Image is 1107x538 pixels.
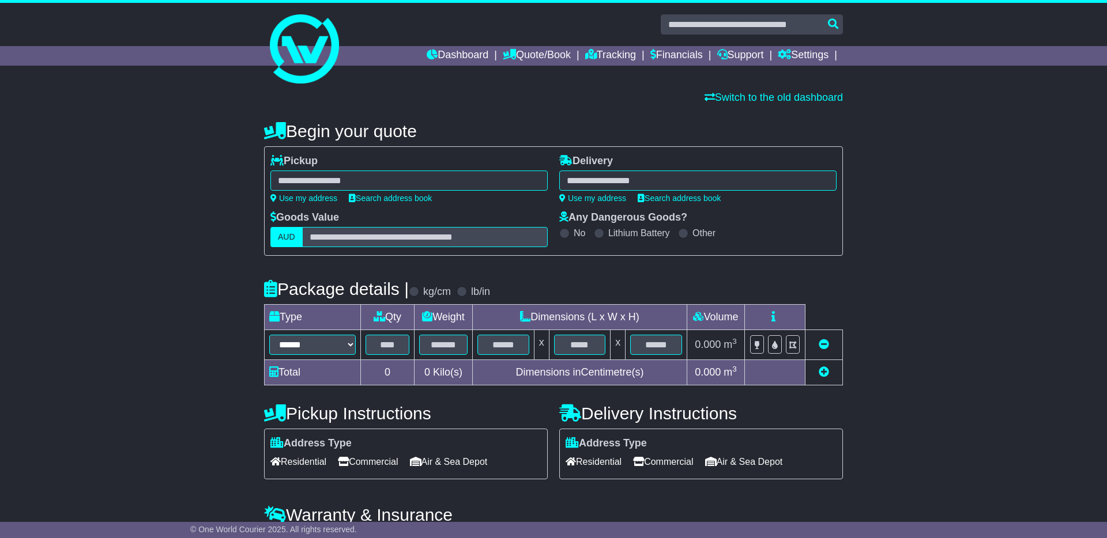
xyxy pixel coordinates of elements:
td: Kilo(s) [415,360,473,385]
label: Delivery [559,155,613,168]
label: Lithium Battery [608,228,670,238]
span: 0.000 [695,366,721,378]
a: Dashboard [427,46,488,66]
span: Air & Sea Depot [410,453,488,471]
td: x [534,330,549,360]
span: Commercial [633,453,693,471]
a: Add new item [819,366,829,378]
a: Use my address [559,194,626,203]
td: x [611,330,626,360]
a: Search address book [349,194,432,203]
h4: Delivery Instructions [559,404,843,423]
span: 0 [424,366,430,378]
td: Total [265,360,361,385]
h4: Package details | [264,279,409,298]
span: m [724,366,737,378]
label: Pickup [270,155,318,168]
a: Use my address [270,194,337,203]
td: Volume [687,305,744,330]
a: Settings [778,46,829,66]
span: Air & Sea Depot [705,453,783,471]
a: Support [717,46,764,66]
label: kg/cm [423,286,451,298]
a: Switch to the old dashboard [705,92,843,103]
span: Commercial [338,453,398,471]
label: No [574,228,585,238]
td: Type [265,305,361,330]
h4: Warranty & Insurance [264,505,843,524]
td: Qty [361,305,415,330]
a: Financials [650,46,703,66]
span: © One World Courier 2025. All rights reserved. [190,525,357,534]
span: Residential [566,453,622,471]
td: Weight [415,305,473,330]
h4: Begin your quote [264,122,843,141]
label: Any Dangerous Goods? [559,211,687,224]
label: Other [692,228,716,238]
label: Goods Value [270,211,339,224]
td: 0 [361,360,415,385]
label: AUD [270,227,303,247]
sup: 3 [732,365,737,373]
a: Search address book [638,194,721,203]
span: Residential [270,453,326,471]
h4: Pickup Instructions [264,404,548,423]
a: Quote/Book [503,46,571,66]
sup: 3 [732,337,737,346]
span: 0.000 [695,339,721,350]
label: Address Type [270,437,352,450]
td: Dimensions in Centimetre(s) [472,360,687,385]
label: lb/in [471,286,490,298]
a: Tracking [585,46,636,66]
label: Address Type [566,437,647,450]
span: m [724,339,737,350]
a: Remove this item [819,339,829,350]
td: Dimensions (L x W x H) [472,305,687,330]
